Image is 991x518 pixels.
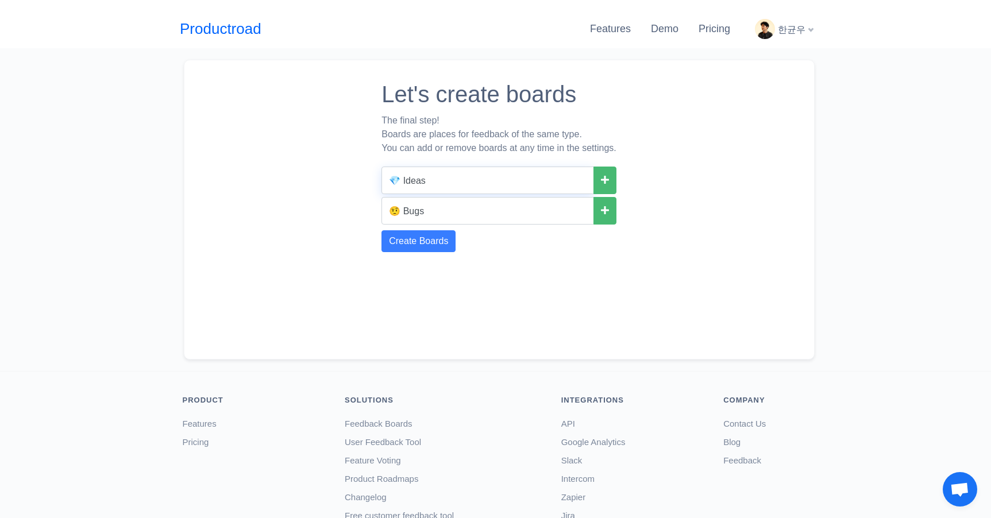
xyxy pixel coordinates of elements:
a: Productroad [180,18,261,40]
a: Blog [723,437,741,447]
a: Feature Voting [345,455,401,465]
a: Intercom [561,474,595,484]
a: User Feedback Tool [345,437,421,447]
div: Integrations [561,395,707,406]
button: Create Boards [381,230,456,252]
input: Board name (features, ideas, bugs, e.t.c) [381,197,594,225]
a: Google Analytics [561,437,626,447]
div: Solutions [345,395,544,406]
div: The final step! Boards are places for feedback of the same type. You can add or remove boards at ... [381,114,616,155]
input: Board name (features, ideas, bugs, e.t.c) [381,167,594,194]
div: Product [183,395,328,406]
img: 한균우 userpic [755,19,775,39]
a: Product Roadmaps [345,474,418,484]
a: API [561,419,575,428]
a: Contact Us [723,419,766,428]
a: Demo [651,23,678,34]
a: Zapier [561,492,586,502]
a: Slack [561,455,583,465]
h1: Let's create boards [381,80,616,108]
a: Feedback Boards [345,419,412,428]
a: 채팅 열기 [943,472,977,507]
a: Pricing [183,437,209,447]
a: Feedback [723,455,761,465]
a: Pricing [699,23,730,34]
a: Changelog [345,492,387,502]
a: Features [590,23,631,34]
div: 한균우 [750,14,818,44]
div: Company [723,395,814,406]
span: 한균우 [778,25,805,34]
a: Features [183,419,217,428]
